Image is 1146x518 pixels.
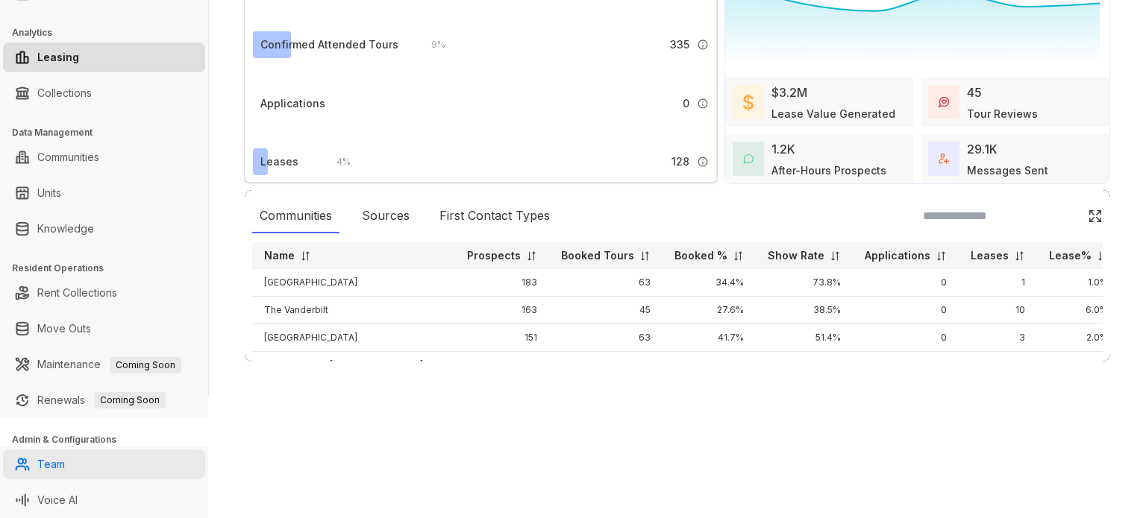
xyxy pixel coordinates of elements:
[1056,209,1069,222] img: SearchIcon
[252,199,339,233] div: Communities
[260,95,325,112] div: Applications
[455,324,549,352] td: 151
[939,154,949,164] img: TotalFum
[455,297,549,324] td: 163
[756,269,853,297] td: 73.8%
[432,199,557,233] div: First Contact Types
[671,154,689,170] span: 128
[3,314,205,344] li: Move Outs
[3,350,205,379] li: Maintenance
[756,297,853,324] td: 38.5%
[3,385,205,415] li: Renewals
[830,250,841,262] img: sorting
[455,352,549,379] td: 134
[94,392,166,408] span: Coming Soon
[3,78,205,108] li: Collections
[3,449,205,479] li: Team
[3,142,205,172] li: Communities
[37,78,92,108] a: Collections
[354,199,417,233] div: Sources
[674,248,727,263] p: Booked %
[771,83,807,101] div: $3.2M
[733,250,744,262] img: sorting
[756,324,853,352] td: 51.4%
[936,250,947,262] img: sorting
[1097,250,1108,262] img: sorting
[1037,297,1120,324] td: 6.0%
[37,278,117,308] a: Rent Collections
[771,140,795,158] div: 1.2K
[37,178,61,208] a: Units
[639,250,651,262] img: sorting
[549,297,663,324] td: 45
[967,106,1038,121] div: Tour Reviews
[549,269,663,297] td: 63
[260,37,398,53] div: Confirmed Attended Tours
[697,98,709,110] img: Info
[959,352,1037,379] td: 2
[853,352,959,379] td: 0
[37,485,78,515] a: Voice AI
[853,269,959,297] td: 0
[1037,324,1120,352] td: 2.0%
[1088,209,1103,224] img: Click Icon
[959,269,1037,297] td: 1
[467,248,521,263] p: Prospects
[670,37,689,53] span: 335
[1049,248,1092,263] p: Lease%
[252,324,455,352] td: [GEOGRAPHIC_DATA]
[3,214,205,244] li: Knowledge
[853,324,959,352] td: 0
[37,142,99,172] a: Communities
[12,26,208,40] h3: Analytics
[37,449,65,479] a: Team
[37,214,94,244] a: Knowledge
[697,39,709,51] img: Info
[1037,352,1120,379] td: 1.0%
[865,248,930,263] p: Applications
[663,269,756,297] td: 34.4%
[322,154,351,170] div: 4 %
[12,262,208,275] h3: Resident Operations
[37,314,91,344] a: Move Outs
[3,278,205,308] li: Rent Collections
[959,297,1037,324] td: 10
[771,162,886,178] div: After-Hours Prospects
[971,248,1009,263] p: Leases
[663,297,756,324] td: 27.6%
[526,250,537,262] img: sorting
[768,248,824,263] p: Show Rate
[1014,250,1025,262] img: sorting
[3,178,205,208] li: Units
[3,42,205,72] li: Leasing
[959,324,1037,352] td: 3
[37,42,79,72] a: Leasing
[683,95,689,112] span: 0
[12,433,208,446] h3: Admin & Configurations
[756,352,853,379] td: 100%
[110,357,181,373] span: Coming Soon
[549,352,663,379] td: 32
[264,248,295,263] p: Name
[549,324,663,352] td: 63
[252,297,455,324] td: The Vanderbilt
[12,126,208,139] h3: Data Management
[300,250,311,262] img: sorting
[37,385,166,415] a: RenewalsComing Soon
[743,154,754,165] img: AfterHoursConversations
[455,269,549,297] td: 183
[663,352,756,379] td: 23.9%
[1037,269,1120,297] td: 1.0%
[771,106,895,121] div: Lease Value Generated
[416,37,445,53] div: 9 %
[252,269,455,297] td: [GEOGRAPHIC_DATA]
[3,485,205,515] li: Voice AI
[967,83,982,101] div: 45
[561,248,634,263] p: Booked Tours
[697,156,709,168] img: Info
[252,352,455,379] td: Rivers Edge at [GEOGRAPHIC_DATA]
[967,140,998,158] div: 29.1K
[967,162,1048,178] div: Messages Sent
[743,93,754,111] img: LeaseValue
[939,97,949,107] img: TourReviews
